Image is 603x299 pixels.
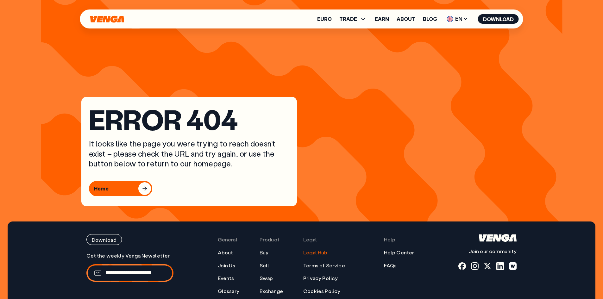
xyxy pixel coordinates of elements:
[384,249,414,256] a: Help Center
[260,262,269,269] a: Sell
[479,234,517,242] svg: Home
[89,107,289,131] h1: Error 404
[471,262,479,270] a: instagram
[260,275,273,282] a: Swap
[94,185,109,192] div: Home
[384,236,396,243] span: Help
[484,262,491,270] a: x
[260,249,268,256] a: Buy
[218,236,237,243] span: General
[303,236,317,243] span: Legal
[86,252,173,259] p: Get the weekly Venga Newsletter
[339,16,357,22] span: TRADE
[303,262,345,269] a: Terms of Service
[458,262,466,270] a: fb
[218,288,239,295] a: Glossary
[218,262,235,269] a: Join Us
[260,288,283,295] a: Exchange
[303,249,327,256] a: Legal Hub
[317,16,332,22] a: Euro
[339,15,367,23] span: TRADE
[445,14,470,24] span: EN
[90,16,125,23] svg: Home
[86,234,173,245] a: Download
[303,275,338,282] a: Privacy Policy
[89,181,152,196] button: Home
[509,262,517,270] a: warpcast
[384,262,397,269] a: FAQs
[260,236,280,243] span: Product
[478,14,519,24] button: Download
[89,181,289,196] a: Home
[375,16,389,22] a: Earn
[397,16,415,22] a: About
[447,16,453,22] img: flag-uk
[458,248,517,255] p: Join our community
[218,275,234,282] a: Events
[303,288,340,295] a: Cookies Policy
[89,139,289,168] p: It looks like the page you were trying to reach doesn’t exist – please check the URL and try agai...
[218,249,233,256] a: About
[496,262,504,270] a: linkedin
[423,16,437,22] a: Blog
[86,234,122,245] button: Download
